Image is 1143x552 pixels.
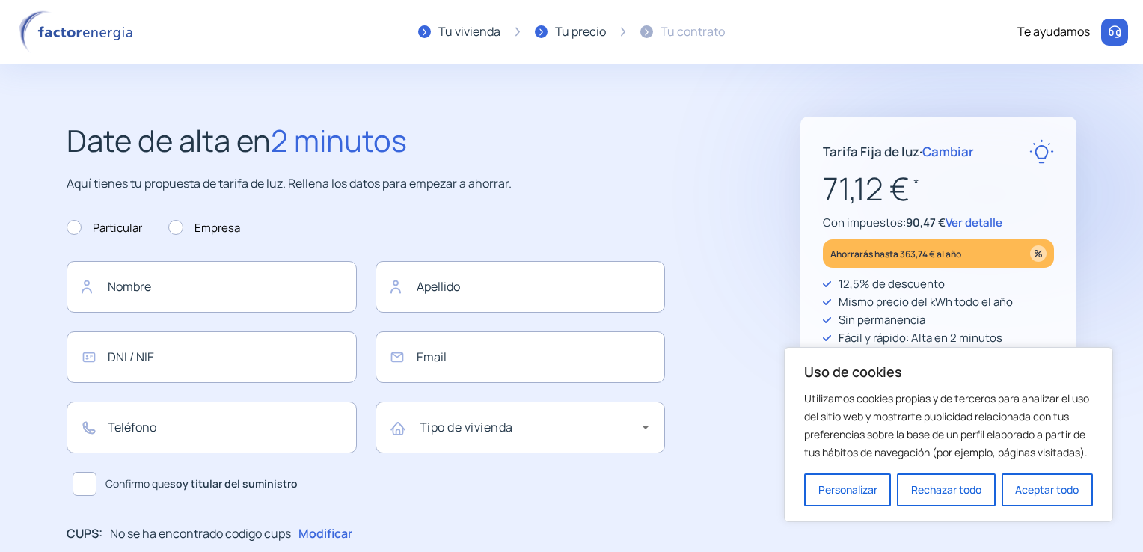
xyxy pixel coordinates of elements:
[67,117,665,165] h2: Date de alta en
[67,524,102,544] p: CUPS:
[438,22,500,42] div: Tu vivienda
[661,22,725,42] div: Tu contrato
[105,476,298,492] span: Confirmo que
[67,174,665,194] p: Aquí tienes tu propuesta de tarifa de luz. Rellena los datos para empezar a ahorrar.
[168,219,240,237] label: Empresa
[823,141,974,162] p: Tarifa Fija de luz ·
[67,219,142,237] label: Particular
[555,22,606,42] div: Tu precio
[823,164,1054,214] p: 71,12 €
[804,473,891,506] button: Personalizar
[823,214,1054,232] p: Con impuestos:
[839,329,1002,347] p: Fácil y rápido: Alta en 2 minutos
[1002,473,1093,506] button: Aceptar todo
[298,524,352,544] p: Modificar
[804,363,1093,381] p: Uso de cookies
[804,390,1093,461] p: Utilizamos cookies propias y de terceros para analizar el uso del sitio web y mostrarte publicida...
[922,143,974,160] span: Cambiar
[1029,139,1054,164] img: rate-E.svg
[784,347,1113,522] div: Uso de cookies
[1107,25,1122,40] img: llamar
[15,10,142,54] img: logo factor
[1017,22,1090,42] div: Te ayudamos
[839,311,925,329] p: Sin permanencia
[897,473,995,506] button: Rechazar todo
[946,215,1002,230] span: Ver detalle
[110,524,291,544] p: No se ha encontrado codigo cups
[170,476,298,491] b: soy titular del suministro
[1030,245,1047,262] img: percentage_icon.svg
[271,120,407,161] span: 2 minutos
[830,245,961,263] p: Ahorrarás hasta 363,74 € al año
[420,419,513,435] mat-label: Tipo de vivienda
[839,293,1013,311] p: Mismo precio del kWh todo el año
[839,275,945,293] p: 12,5% de descuento
[906,215,946,230] span: 90,47 €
